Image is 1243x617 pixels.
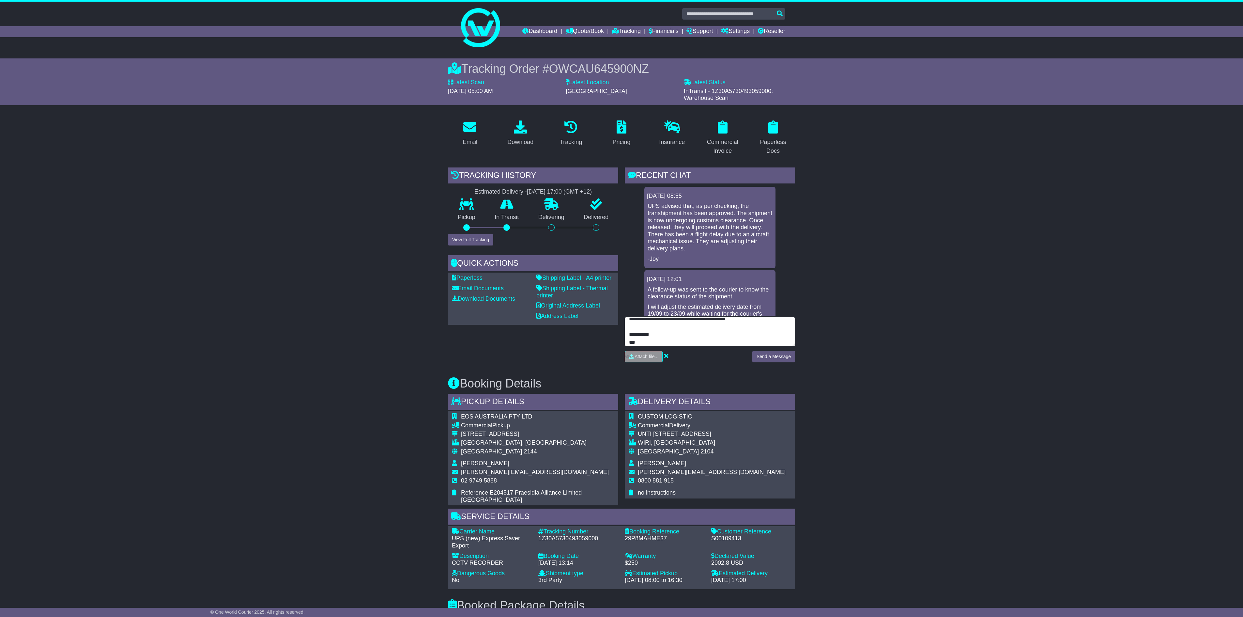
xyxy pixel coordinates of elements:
a: Reseller [758,26,785,37]
div: Delivery Details [625,394,795,411]
p: A follow-up was sent to the courier to know the clearance status of the shipment. [648,286,772,300]
div: UPS (new) Express Saver Export [452,535,532,549]
div: Tracking history [448,167,618,185]
div: [DATE] 08:55 [647,193,773,200]
div: 2002.8 USD [711,560,791,567]
div: Shipment type [538,570,618,577]
span: [DATE] 05:00 AM [448,88,493,94]
div: Pickup [461,422,614,429]
div: Declared Value [711,553,791,560]
span: Reference E204517 Praesidia Alliance Limited [GEOGRAPHIC_DATA] [461,489,582,503]
span: 3rd Party [538,577,562,583]
div: Dangerous Goods [452,570,532,577]
div: Estimated Pickup [625,570,705,577]
div: Delivery [638,422,786,429]
div: $250 [625,560,705,567]
div: Tracking [560,138,582,147]
span: Commercial [461,422,492,429]
span: InTransit - 1Z30A5730493059000: Warehouse Scan [684,88,773,102]
span: [GEOGRAPHIC_DATA] [566,88,627,94]
div: WIRI, [GEOGRAPHIC_DATA] [638,439,786,447]
div: [STREET_ADDRESS] [461,431,614,438]
div: 1Z30A5730493059000 [538,535,618,542]
div: Pricing [612,138,630,147]
a: Financials [649,26,679,37]
span: [GEOGRAPHIC_DATA] [461,448,522,455]
div: Customer Reference [711,528,791,535]
label: Latest Location [566,79,609,86]
div: Quick Actions [448,255,618,273]
button: Send a Message [752,351,795,362]
span: OWCAU645900NZ [549,62,649,75]
label: Latest Status [684,79,726,86]
p: Pickup [448,214,485,221]
div: Email [463,138,477,147]
span: CUSTOM LOGISTIC [638,413,692,420]
p: UPS advised that, as per checking, the transhipment has been approved. The shipment is now underg... [648,203,772,252]
div: RECENT CHAT [625,167,795,185]
a: Settings [721,26,750,37]
span: 2144 [524,448,537,455]
div: S00109413 [711,535,791,542]
a: Paperless Docs [751,118,795,158]
a: Email Documents [452,285,504,292]
a: Address Label [536,313,578,319]
span: © One World Courier 2025. All rights reserved. [210,609,305,615]
p: Delivered [574,214,619,221]
div: Service Details [448,509,795,526]
span: EOS AUSTRALIA PTY LTD [461,413,532,420]
a: Support [686,26,713,37]
span: 0800 881 915 [638,477,674,484]
label: Latest Scan [448,79,484,86]
h3: Booked Package Details [448,599,795,612]
p: Delivering [529,214,574,221]
a: Paperless [452,275,483,281]
span: Commercial [638,422,669,429]
div: Description [452,553,532,560]
div: Tracking Order # [448,62,795,76]
div: Estimated Delivery [711,570,791,577]
div: Insurance [659,138,685,147]
div: Paperless Docs [755,138,791,155]
span: no instructions [638,489,676,496]
div: Carrier Name [452,528,532,535]
a: Dashboard [522,26,557,37]
div: [DATE] 12:01 [647,276,773,283]
span: [GEOGRAPHIC_DATA] [638,448,699,455]
p: I will adjust the estimated delivery date from 19/09 to 23/09 while waiting for the courier's upd... [648,304,772,325]
div: Warranty [625,553,705,560]
a: Original Address Label [536,302,600,309]
span: [PERSON_NAME] [638,460,686,467]
div: Commercial Invoice [705,138,740,155]
a: Download [503,118,538,149]
a: Shipping Label - Thermal printer [536,285,608,299]
span: No [452,577,459,583]
div: [DATE] 17:00 (GMT +12) [527,188,592,196]
div: [DATE] 08:00 to 16:30 [625,577,705,584]
div: Booking Reference [625,528,705,535]
a: Tracking [612,26,641,37]
div: UNTI [STREET_ADDRESS] [638,431,786,438]
div: Tracking Number [538,528,618,535]
a: Insurance [655,118,689,149]
div: Booking Date [538,553,618,560]
a: Shipping Label - A4 printer [536,275,611,281]
div: [DATE] 13:14 [538,560,618,567]
a: Download Documents [452,295,515,302]
a: Quote/Book [565,26,604,37]
span: [PERSON_NAME] [461,460,509,467]
a: Pricing [608,118,635,149]
h3: Booking Details [448,377,795,390]
div: [GEOGRAPHIC_DATA], [GEOGRAPHIC_DATA] [461,439,614,447]
div: Pickup Details [448,394,618,411]
span: 02 9749 5888 [461,477,497,484]
a: Email [458,118,482,149]
p: -Joy [648,256,772,263]
span: 2104 [700,448,714,455]
div: Download [507,138,533,147]
button: View Full Tracking [448,234,493,245]
a: Tracking [556,118,586,149]
div: 29P8MAHME37 [625,535,705,542]
div: [DATE] 17:00 [711,577,791,584]
span: [PERSON_NAME][EMAIL_ADDRESS][DOMAIN_NAME] [638,469,786,475]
